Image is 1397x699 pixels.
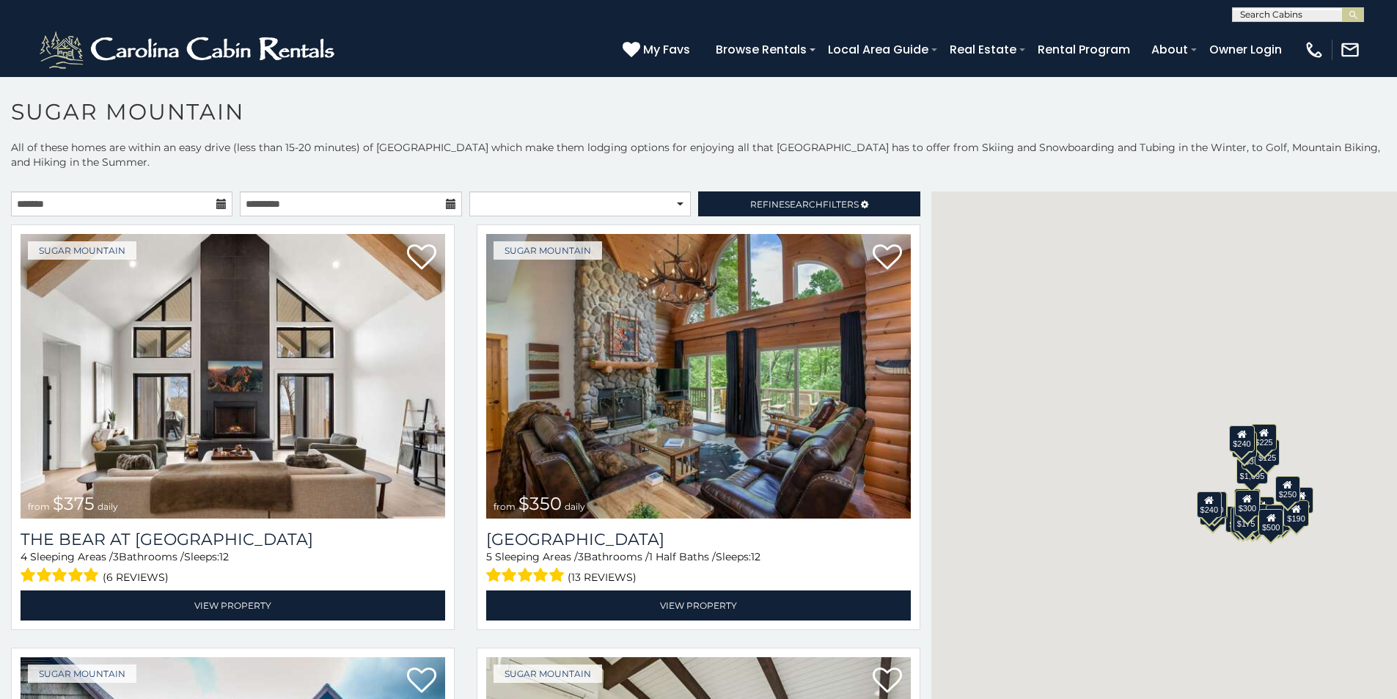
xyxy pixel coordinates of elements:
[649,550,716,563] span: 1 Half Baths /
[873,243,902,274] a: Add to favorites
[407,666,436,697] a: Add to favorites
[486,550,492,563] span: 5
[1275,476,1300,502] div: $250
[219,550,229,563] span: 12
[486,530,911,549] h3: Grouse Moor Lodge
[873,666,902,697] a: Add to favorites
[113,550,119,563] span: 3
[708,37,814,62] a: Browse Rentals
[1250,497,1275,523] div: $200
[1252,424,1277,450] div: $225
[1234,488,1259,515] div: $190
[494,501,516,512] span: from
[21,550,27,563] span: 4
[21,530,445,549] h3: The Bear At Sugar Mountain
[28,241,136,260] a: Sugar Mountain
[37,28,341,72] img: White-1-2.png
[494,241,602,260] a: Sugar Mountain
[1266,505,1291,531] div: $195
[486,234,911,519] a: Grouse Moor Lodge from $350 daily
[21,234,445,519] img: The Bear At Sugar Mountain
[1202,37,1289,62] a: Owner Login
[568,568,637,587] span: (13 reviews)
[21,549,445,587] div: Sleeping Areas / Bathrooms / Sleeps:
[1304,40,1324,60] img: phone-regular-white.png
[21,590,445,621] a: View Property
[1284,500,1309,527] div: $190
[643,40,690,59] span: My Favs
[578,550,584,563] span: 3
[698,191,920,216] a: RefineSearchFilters
[1233,505,1258,532] div: $175
[103,568,169,587] span: (6 reviews)
[21,530,445,549] a: The Bear At [GEOGRAPHIC_DATA]
[407,243,436,274] a: Add to favorites
[821,37,936,62] a: Local Area Guide
[1255,439,1280,466] div: $125
[486,530,911,549] a: [GEOGRAPHIC_DATA]
[1030,37,1137,62] a: Rental Program
[1144,37,1195,62] a: About
[53,493,95,514] span: $375
[1288,487,1313,513] div: $155
[98,501,118,512] span: daily
[623,40,694,59] a: My Favs
[494,665,602,683] a: Sugar Mountain
[1231,507,1256,533] div: $155
[486,590,911,621] a: View Property
[486,549,911,587] div: Sleeping Areas / Bathrooms / Sleeps:
[518,493,562,514] span: $350
[1197,491,1222,518] div: $240
[942,37,1024,62] a: Real Estate
[1236,458,1269,484] div: $1,095
[21,234,445,519] a: The Bear At Sugar Mountain from $375 daily
[1235,490,1260,516] div: $300
[565,501,585,512] span: daily
[1230,425,1255,452] div: $240
[751,550,760,563] span: 12
[750,199,859,210] span: Refine Filters
[1258,509,1283,535] div: $500
[1340,40,1360,60] img: mail-regular-white.png
[785,199,823,210] span: Search
[486,234,911,519] img: Grouse Moor Lodge
[28,501,50,512] span: from
[28,665,136,683] a: Sugar Mountain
